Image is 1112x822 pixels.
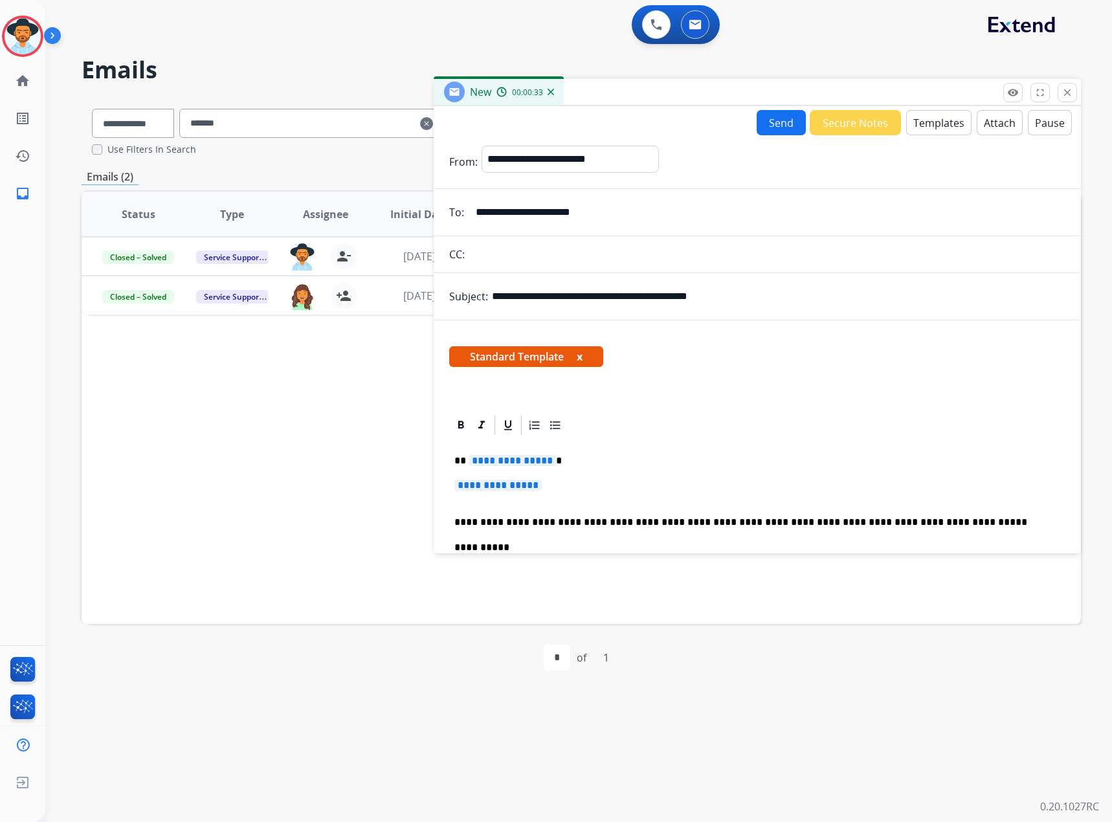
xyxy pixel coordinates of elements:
[906,110,972,135] button: Templates
[82,169,139,185] p: Emails (2)
[757,110,806,135] button: Send
[303,206,348,222] span: Assignee
[289,283,315,310] img: agent-avatar
[498,416,518,435] div: Underline
[15,148,30,164] mat-icon: history
[977,110,1023,135] button: Attach
[449,205,464,220] p: To:
[15,73,30,89] mat-icon: home
[336,288,351,304] mat-icon: person_add
[1028,110,1072,135] button: Pause
[449,289,488,304] p: Subject:
[15,186,30,201] mat-icon: inbox
[102,250,174,264] span: Closed – Solved
[82,57,1081,83] h2: Emails
[390,206,449,222] span: Initial Date
[196,250,270,264] span: Service Support
[220,206,244,222] span: Type
[403,249,436,263] span: [DATE]
[122,206,155,222] span: Status
[512,87,543,98] span: 00:00:33
[196,290,270,304] span: Service Support
[1040,799,1099,814] p: 0.20.1027RC
[1034,87,1046,98] mat-icon: fullscreen
[470,85,491,99] span: New
[449,346,603,367] span: Standard Template
[449,247,465,262] p: CC:
[5,18,41,54] img: avatar
[451,416,471,435] div: Bold
[1062,87,1073,98] mat-icon: close
[1007,87,1019,98] mat-icon: remove_red_eye
[449,154,478,170] p: From:
[403,289,436,303] span: [DATE]
[336,249,351,264] mat-icon: person_remove
[102,290,174,304] span: Closed – Solved
[107,143,196,156] label: Use Filters In Search
[15,111,30,126] mat-icon: list_alt
[577,650,586,665] div: of
[472,416,491,435] div: Italic
[289,243,315,271] img: agent-avatar
[420,116,433,131] mat-icon: clear
[593,645,619,671] div: 1
[525,416,544,435] div: Ordered List
[577,349,583,364] button: x
[546,416,565,435] div: Bullet List
[810,110,901,135] button: Secure Notes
